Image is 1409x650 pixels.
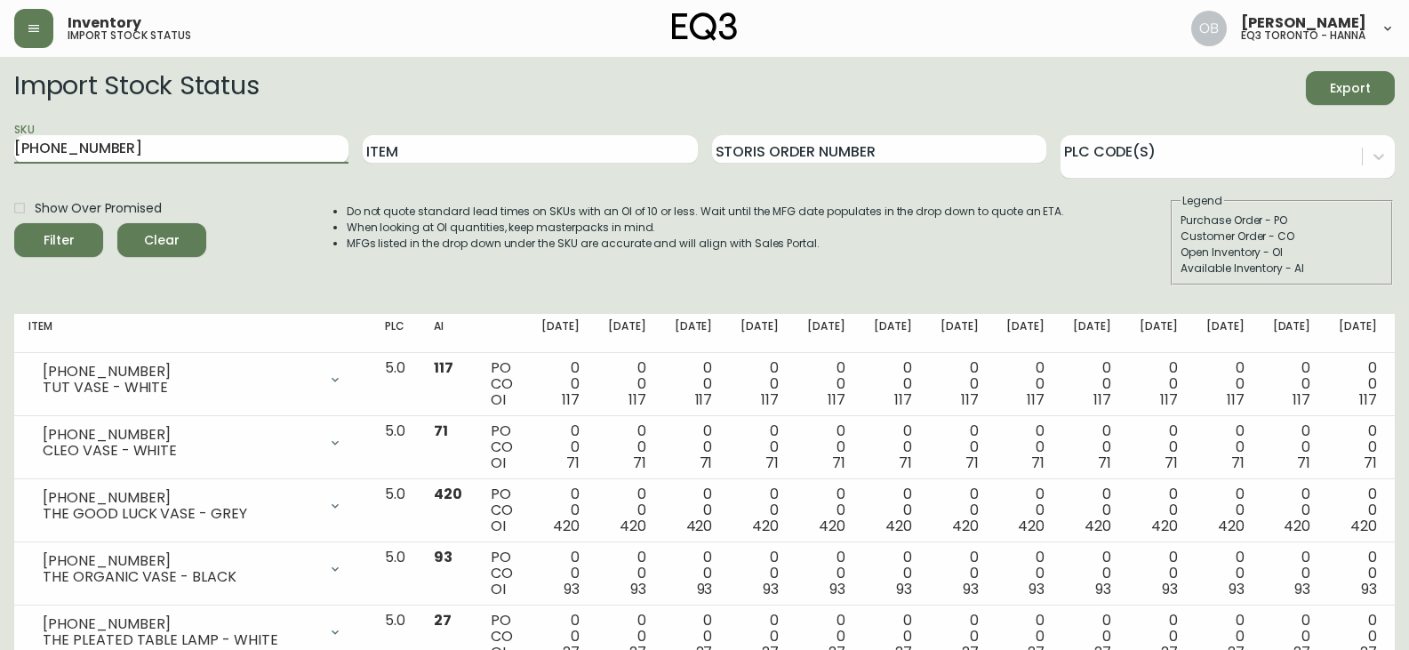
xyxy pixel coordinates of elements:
[1027,389,1045,410] span: 117
[1181,261,1383,277] div: Available Inventory - AI
[1181,213,1383,229] div: Purchase Order - PO
[434,357,453,378] span: 117
[1140,360,1178,408] div: 0 0
[1273,423,1311,471] div: 0 0
[1273,550,1311,598] div: 0 0
[1218,516,1245,536] span: 420
[1095,579,1111,599] span: 93
[620,516,646,536] span: 420
[1140,423,1178,471] div: 0 0
[1006,550,1045,598] div: 0 0
[1339,423,1377,471] div: 0 0
[765,453,779,473] span: 71
[608,360,646,408] div: 0 0
[874,486,912,534] div: 0 0
[1206,550,1245,598] div: 0 0
[371,416,420,479] td: 5.0
[1140,550,1178,598] div: 0 0
[874,360,912,408] div: 0 0
[1359,389,1377,410] span: 117
[491,360,513,408] div: PO CO
[491,423,513,471] div: PO CO
[675,360,713,408] div: 0 0
[491,550,513,598] div: PO CO
[741,360,779,408] div: 0 0
[894,389,912,410] span: 117
[43,490,317,506] div: [PHONE_NUMBER]
[832,453,845,473] span: 71
[1293,389,1310,410] span: 117
[896,579,912,599] span: 93
[1151,516,1178,536] span: 420
[1073,550,1111,598] div: 0 0
[1073,360,1111,408] div: 0 0
[491,389,506,410] span: OI
[1273,360,1311,408] div: 0 0
[1364,453,1377,473] span: 71
[1018,516,1045,536] span: 420
[491,579,506,599] span: OI
[28,360,356,399] div: [PHONE_NUMBER]TUT VASE - WHITE
[992,314,1059,353] th: [DATE]
[1085,516,1111,536] span: 420
[885,516,912,536] span: 420
[43,380,317,396] div: TUT VASE - WHITE
[695,389,713,410] span: 117
[1160,389,1178,410] span: 117
[420,314,476,353] th: AI
[1273,486,1311,534] div: 0 0
[941,360,979,408] div: 0 0
[43,443,317,459] div: CLEO VASE - WHITE
[1339,550,1377,598] div: 0 0
[686,516,713,536] span: 420
[1059,314,1125,353] th: [DATE]
[68,30,191,41] h5: import stock status
[1029,579,1045,599] span: 93
[371,314,420,353] th: PLC
[562,389,580,410] span: 117
[434,547,452,567] span: 93
[1206,360,1245,408] div: 0 0
[1241,16,1366,30] span: [PERSON_NAME]
[43,506,317,522] div: THE GOOD LUCK VASE - GREY
[633,453,646,473] span: 71
[1031,453,1045,473] span: 71
[630,579,646,599] span: 93
[553,516,580,536] span: 420
[628,389,646,410] span: 117
[1181,229,1383,245] div: Customer Order - CO
[1181,245,1383,261] div: Open Inventory - OI
[43,569,317,585] div: THE ORGANIC VASE - BLACK
[807,486,845,534] div: 0 0
[491,486,513,534] div: PO CO
[829,579,845,599] span: 93
[14,314,371,353] th: Item
[1140,486,1178,534] div: 0 0
[1098,453,1111,473] span: 71
[1073,486,1111,534] div: 0 0
[1241,30,1365,41] h5: eq3 toronto - hanna
[28,486,356,526] div: [PHONE_NUMBER]THE GOOD LUCK VASE - GREY
[43,553,317,569] div: [PHONE_NUMBER]
[763,579,779,599] span: 93
[541,550,580,598] div: 0 0
[1206,486,1245,534] div: 0 0
[371,353,420,416] td: 5.0
[43,364,317,380] div: [PHONE_NUMBER]
[371,479,420,542] td: 5.0
[672,12,738,41] img: logo
[117,223,206,257] button: Clear
[675,486,713,534] div: 0 0
[675,550,713,598] div: 0 0
[807,423,845,471] div: 0 0
[860,314,926,353] th: [DATE]
[347,236,1065,252] li: MFGs listed in the drop down under the SKU are accurate and will align with Sales Portal.
[1350,516,1377,536] span: 420
[828,389,845,410] span: 117
[608,423,646,471] div: 0 0
[434,484,462,504] span: 420
[1320,77,1381,100] span: Export
[874,423,912,471] div: 0 0
[1361,579,1377,599] span: 93
[43,427,317,443] div: [PHONE_NUMBER]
